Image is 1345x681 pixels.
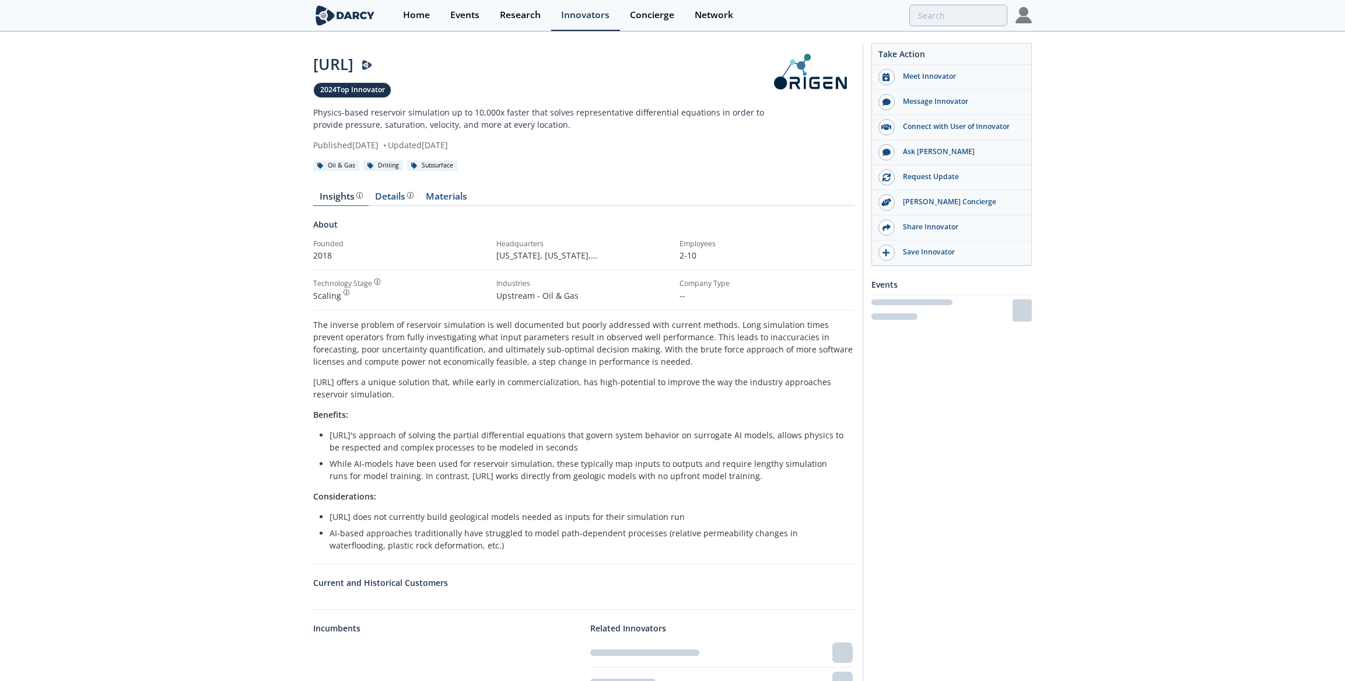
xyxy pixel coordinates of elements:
[330,527,846,551] li: AI-based approaches traditionally have struggled to model path-dependent processes (relative perm...
[313,622,360,634] a: Incumbents
[679,249,854,261] p: 2-10
[356,192,363,198] img: information.svg
[313,319,854,368] p: The inverse problem of reservoir simulation is well documented but poorly addressed with current ...
[496,290,579,301] span: Upstream - Oil & Gas
[313,376,854,400] p: [URL] offers a unique solution that, while early in commercialization, has high-potential to impr...
[895,172,1025,182] div: Request Update
[419,192,473,206] a: Materials
[375,192,414,201] div: Details
[313,218,854,239] div: About
[630,11,674,20] div: Concierge
[679,289,854,302] p: --
[313,249,488,261] p: 2018
[320,192,363,201] div: Insights
[561,11,610,20] div: Innovators
[313,278,372,289] div: Technology Stage
[313,139,765,151] div: Published [DATE] Updated [DATE]
[679,278,854,289] div: Company Type
[679,239,854,249] div: Employees
[313,53,765,76] div: [URL]
[313,160,359,171] div: Oil & Gas
[500,11,541,20] div: Research
[407,160,457,171] div: Subsurface
[895,146,1025,157] div: Ask [PERSON_NAME]
[695,11,733,20] div: Network
[895,121,1025,132] div: Connect with User of Innovator
[872,240,1031,266] button: Save Innovator
[895,222,1025,232] div: Share Innovator
[330,458,846,482] li: While AI-models have been used for reservoir simulation, these typically map inputs to outputs an...
[313,106,765,131] p: Physics-based reservoir simulation up to 10,000x faster that solves representative differential e...
[362,60,372,71] img: Darcy Presenter
[450,11,479,20] div: Events
[496,278,671,289] div: Industries
[374,278,381,285] img: information.svg
[895,247,1025,257] div: Save Innovator
[871,274,1032,295] div: Events
[1015,7,1032,23] img: Profile
[496,239,671,249] div: Headquarters
[590,622,666,634] a: Related Innovators
[407,192,414,198] img: information.svg
[369,192,419,206] a: Details
[313,82,391,98] a: 2024Top Innovator
[313,289,488,302] div: Scaling
[895,71,1025,82] div: Meet Innovator
[909,5,1007,26] input: Advanced Search
[363,160,403,171] div: Drilling
[330,429,846,453] li: [URL]'s approach of solving the partial differential equations that govern system behavior on sur...
[313,5,377,26] img: logo-wide.svg
[895,96,1025,107] div: Message Innovator
[872,48,1031,65] div: Take Action
[313,577,854,589] a: Current and Historical Customers
[895,197,1025,207] div: [PERSON_NAME] Concierge
[313,239,488,249] div: Founded
[381,139,388,151] span: •
[313,409,348,420] strong: Benefits:
[330,511,846,523] li: [URL] does not currently build geological models needed as inputs for their simulation run
[344,289,350,296] img: information.svg
[403,11,430,20] div: Home
[496,249,671,261] p: [US_STATE], [US_STATE] , [GEOGRAPHIC_DATA]
[313,192,369,206] a: Insights
[313,491,376,502] strong: Considerations:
